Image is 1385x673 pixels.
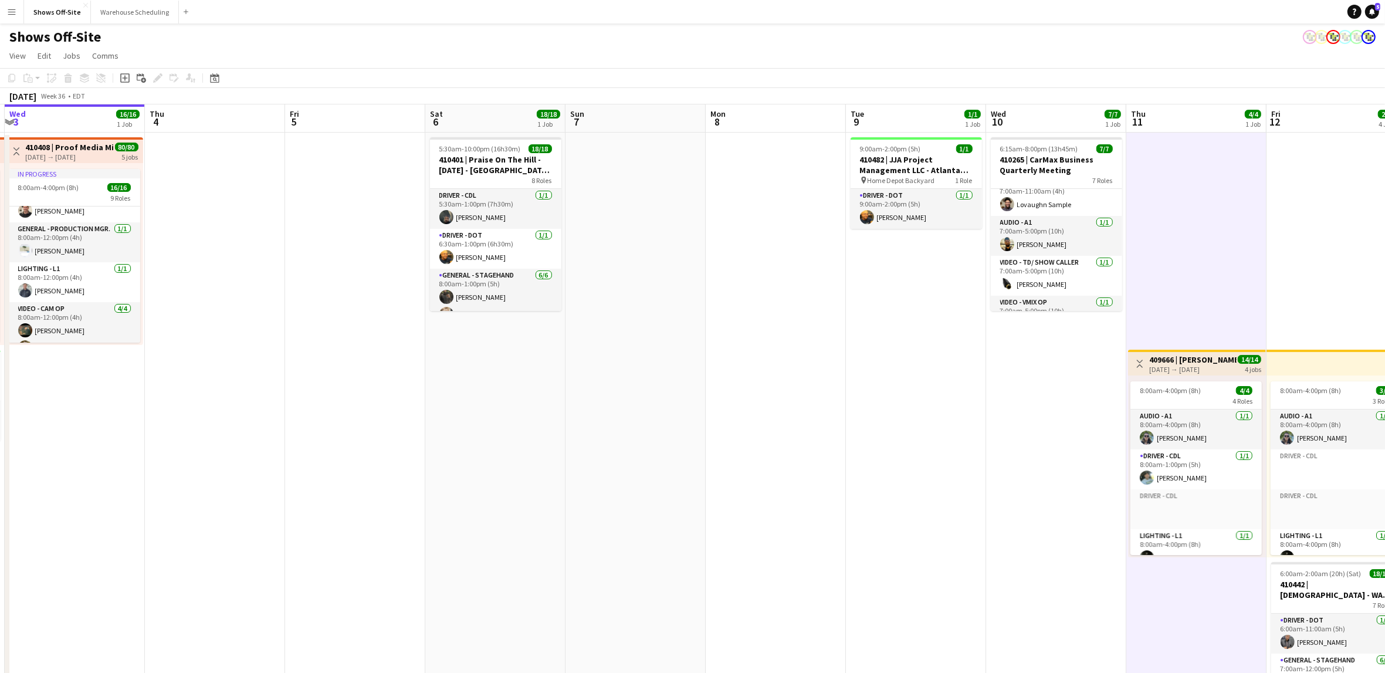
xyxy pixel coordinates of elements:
[63,50,80,61] span: Jobs
[1350,30,1364,44] app-user-avatar: Labor Coordinator
[1362,30,1376,44] app-user-avatar: Labor Coordinator
[92,50,118,61] span: Comms
[87,48,123,63] a: Comms
[9,28,101,46] h1: Shows Off-Site
[91,1,179,23] button: Warehouse Scheduling
[39,92,68,100] span: Week 36
[5,48,31,63] a: View
[73,92,85,100] div: EDT
[1365,5,1379,19] a: 5
[1375,3,1380,11] span: 5
[1338,30,1352,44] app-user-avatar: Labor Coordinator
[9,90,36,102] div: [DATE]
[1315,30,1329,44] app-user-avatar: Labor Coordinator
[24,1,91,23] button: Shows Off-Site
[38,50,51,61] span: Edit
[9,50,26,61] span: View
[33,48,56,63] a: Edit
[1326,30,1340,44] app-user-avatar: Labor Coordinator
[58,48,85,63] a: Jobs
[1303,30,1317,44] app-user-avatar: Labor Coordinator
